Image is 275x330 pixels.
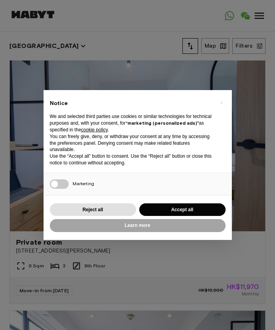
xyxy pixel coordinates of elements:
[139,203,226,216] button: Accept all
[220,98,223,107] span: ×
[215,96,228,109] button: Close this notice
[126,120,199,126] strong: “marketing (personalized ads)”
[50,133,213,153] p: You can freely give, deny, or withdraw your consent at any time by accessing the preferences pane...
[50,113,213,133] p: We and selected third parties use cookies or similar technologies for technical purposes and, wit...
[50,203,136,216] button: Reject all
[73,181,94,187] span: Marketing
[50,219,226,232] button: Learn more
[50,100,213,107] h2: Notice
[50,153,213,166] p: Use the “Accept all” button to consent. Use the “Reject all” button or close this notice to conti...
[81,127,108,133] a: cookie policy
